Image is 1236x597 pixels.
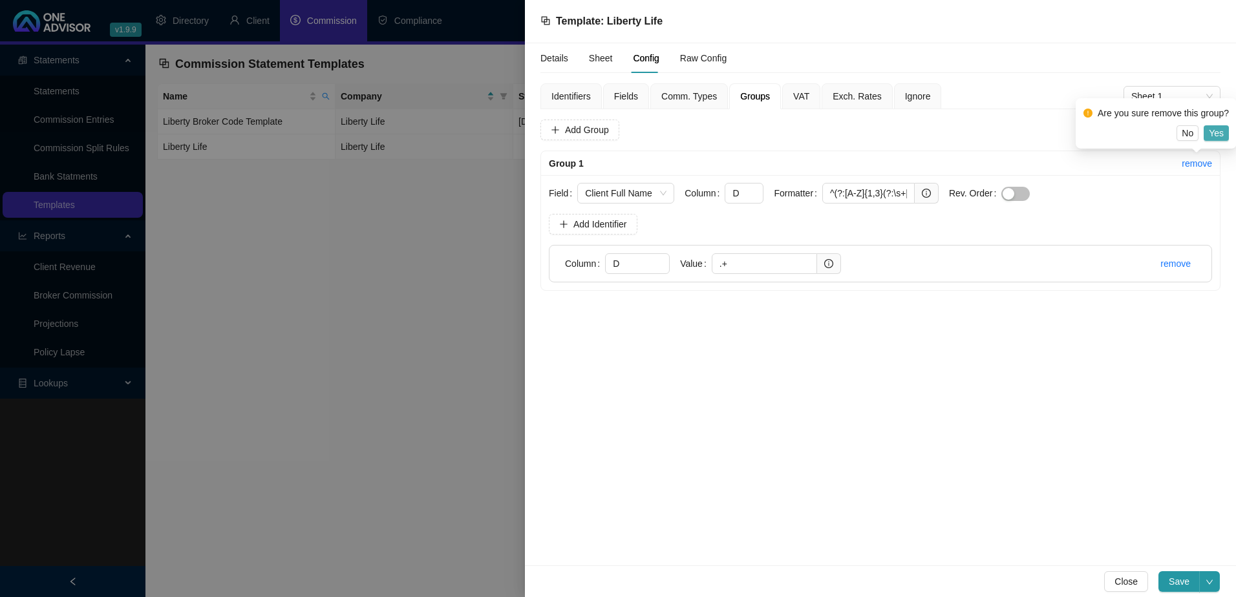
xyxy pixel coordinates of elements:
[565,123,609,137] span: Add Group
[1160,258,1191,269] a: remove
[1104,571,1148,592] button: Close
[824,259,833,268] span: info-circle
[1131,87,1213,106] span: Sheet 1
[549,183,577,204] label: Field
[1098,106,1229,120] div: Are you sure remove this group?
[614,92,638,101] span: Fields
[680,51,727,65] div: Raw Config
[949,183,1001,204] label: Rev. Order
[633,54,659,63] span: Config
[1158,571,1200,592] button: Save
[680,253,712,274] label: Value
[559,220,568,229] span: plus
[551,92,591,101] span: Identifiers
[1177,125,1199,141] button: No
[540,120,619,140] button: Add Group
[540,51,568,65] div: Details
[1083,109,1092,118] span: exclamation-circle
[1209,126,1224,140] span: Yes
[540,16,551,26] span: block
[585,183,666,203] span: Client Full Name
[793,92,809,101] span: VAT
[774,183,822,204] label: Formatter
[740,92,770,101] span: Groups
[573,217,627,231] span: Add Identifier
[905,92,931,101] span: Ignore
[1204,125,1229,141] button: Yes
[1182,158,1212,169] a: remove
[1114,574,1138,589] span: Close
[551,125,560,134] span: plus
[589,54,613,63] span: Sheet
[1182,126,1193,140] span: No
[549,156,1182,171] div: Group 1
[833,92,881,101] span: Exch. Rates
[549,214,637,235] button: Add Identifier
[661,92,717,101] span: Comm. Types
[922,189,931,198] span: info-circle
[1169,574,1189,589] span: Save
[556,16,663,26] span: Template: Liberty Life
[685,183,725,204] label: Column
[1206,578,1213,586] span: down
[565,253,605,274] label: Column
